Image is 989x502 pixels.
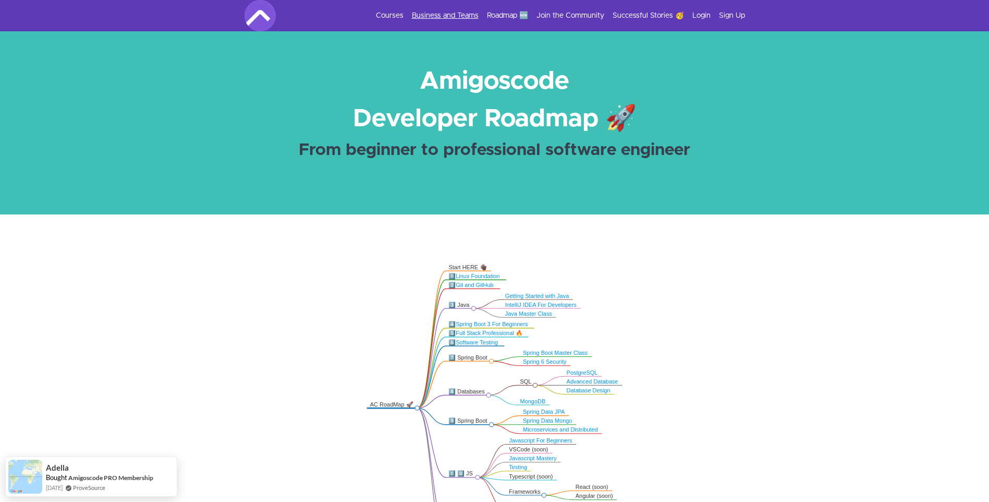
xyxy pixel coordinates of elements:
[523,409,565,415] a: Spring Data JPA
[456,330,522,337] a: Full Stack Professional 🔥
[449,417,489,425] div: 9️⃣ Spring Boot
[73,483,105,492] a: ProveSource
[449,282,497,289] div: 2️⃣
[520,398,546,404] a: MongoDB
[449,264,488,271] div: Start HERE 👋🏿
[567,369,598,376] a: PostgreSQL
[412,10,479,21] a: Business and Teams
[456,321,528,328] a: Spring Boot 3 For Beginners
[576,493,614,500] div: Angular (soon)
[509,488,542,496] div: Frameworks
[456,282,494,288] a: Git and GitHub
[509,473,554,480] div: Typescript (soon)
[536,10,604,21] a: Join the Community
[523,359,567,365] a: Spring 6 Security
[449,330,525,337] div: 5️⃣
[456,339,498,345] a: Software Testing
[449,339,501,346] div: 6️⃣
[523,418,572,424] a: Spring Data Mongo
[299,142,690,159] strong: From beginner to professional software engineer
[68,473,153,482] a: Amigoscode PRO Membership
[487,10,528,21] a: Roadmap 🆕
[420,69,569,94] strong: Amigoscode
[46,473,67,482] span: Bought
[8,460,42,494] img: provesource social proof notification image
[509,464,528,471] a: Testing
[576,484,609,491] div: React (soon)
[376,10,404,21] a: Courses
[449,273,503,280] div: 1️⃣
[449,301,471,308] div: 3️⃣ Java
[523,427,598,433] a: Microservices and Distributed
[523,350,588,356] a: Spring Boot Master Class
[449,321,531,328] div: 4️⃣
[567,378,618,385] a: Advanced Database
[449,470,475,477] div: 1️⃣ 0️⃣ JS
[370,401,414,408] div: AC RoadMap 🚀
[509,456,557,462] a: Javascript Mastery
[46,463,69,472] span: Adella
[567,388,611,394] a: Database Design
[509,446,549,453] div: VSCode (soon)
[449,354,489,361] div: 7️⃣ Spring Boot
[692,10,711,21] a: Login
[456,273,499,279] a: Linux Foundation
[353,106,637,132] strong: Developer Roadmap 🚀
[509,438,572,444] a: Javascript For Beginners
[449,388,486,396] div: 8️⃣ Databases
[46,483,63,492] span: [DATE]
[520,378,532,386] div: SQL
[613,10,684,21] a: Successful Stories 🥳
[505,302,577,308] a: IntelliJ IDEA For Developers
[505,310,552,317] a: Java Master Class
[719,10,745,21] a: Sign Up
[505,293,569,299] a: Getting Started with Java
